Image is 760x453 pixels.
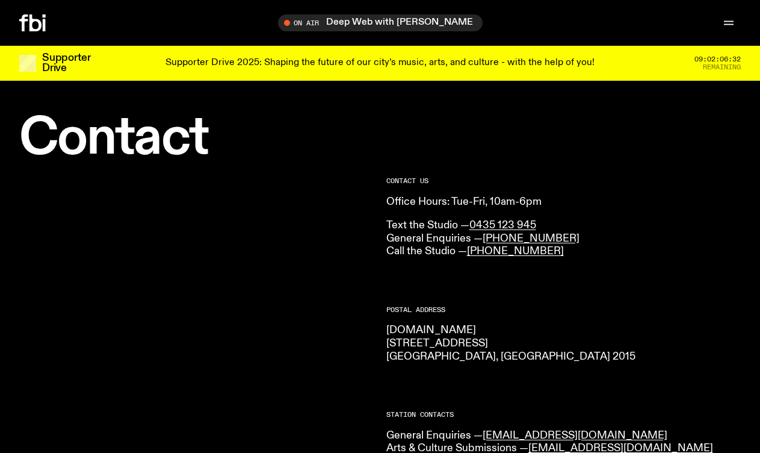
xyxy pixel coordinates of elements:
[483,430,667,441] a: [EMAIL_ADDRESS][DOMAIN_NAME]
[386,307,741,313] h2: Postal Address
[42,53,90,73] h3: Supporter Drive
[703,64,741,70] span: Remaining
[19,114,374,163] h1: Contact
[694,56,741,63] span: 09:02:06:32
[386,178,741,184] h2: CONTACT US
[386,411,741,418] h2: Station Contacts
[386,196,741,209] p: Office Hours: Tue-Fri, 10am-6pm
[483,233,579,244] a: [PHONE_NUMBER]
[469,220,536,231] a: 0435 123 945
[386,219,741,258] p: Text the Studio — General Enquiries — Call the Studio —
[386,324,741,363] p: [DOMAIN_NAME] [STREET_ADDRESS] [GEOGRAPHIC_DATA], [GEOGRAPHIC_DATA] 2015
[467,246,564,257] a: [PHONE_NUMBER]
[165,58,595,69] p: Supporter Drive 2025: Shaping the future of our city’s music, arts, and culture - with the help o...
[278,14,483,31] button: On AirDeep Web with [PERSON_NAME]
